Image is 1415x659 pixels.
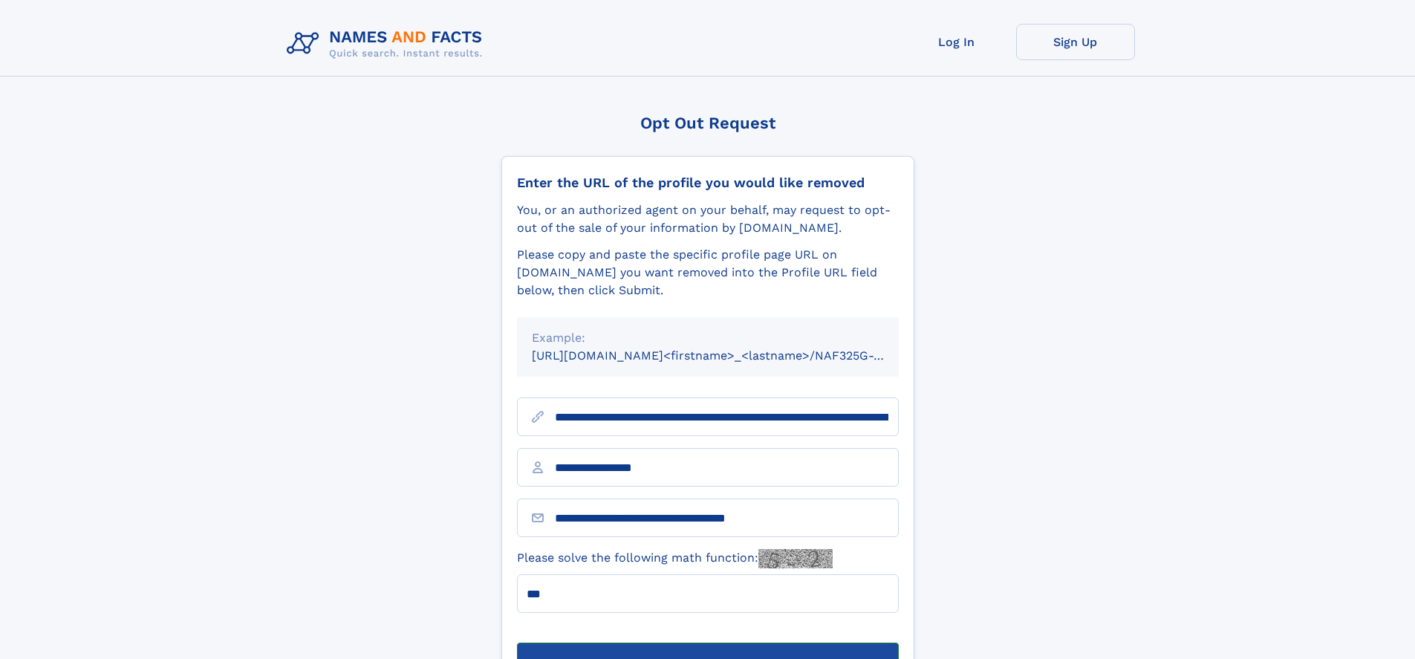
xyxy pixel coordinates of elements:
[517,246,899,299] div: Please copy and paste the specific profile page URL on [DOMAIN_NAME] you want removed into the Pr...
[532,348,927,363] small: [URL][DOMAIN_NAME]<firstname>_<lastname>/NAF325G-xxxxxxxx
[517,201,899,237] div: You, or an authorized agent on your behalf, may request to opt-out of the sale of your informatio...
[517,549,833,568] label: Please solve the following math function:
[1016,24,1135,60] a: Sign Up
[897,24,1016,60] a: Log In
[281,24,495,64] img: Logo Names and Facts
[532,329,884,347] div: Example:
[517,175,899,191] div: Enter the URL of the profile you would like removed
[501,114,914,132] div: Opt Out Request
